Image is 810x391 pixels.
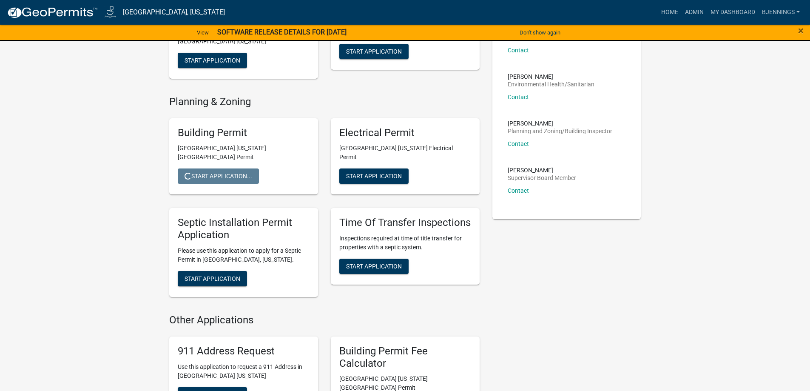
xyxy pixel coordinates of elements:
p: Supervisor Board Member [508,175,576,181]
button: Start Application [178,271,247,286]
button: Start Application [339,168,409,184]
p: [GEOGRAPHIC_DATA] [US_STATE] Electrical Permit [339,144,471,162]
a: View [193,26,212,40]
a: [GEOGRAPHIC_DATA], [US_STATE] [123,5,225,20]
img: Jasper County, Iowa [105,6,116,18]
p: Please use this application to apply for a Septic Permit in [GEOGRAPHIC_DATA], [US_STATE]. [178,246,310,264]
button: Start Application... [178,168,259,184]
button: Don't show again [516,26,564,40]
a: Contact [508,187,529,194]
span: × [798,25,804,37]
a: Contact [508,47,529,54]
p: [PERSON_NAME] [508,167,576,173]
span: Start Application... [185,173,252,180]
p: Planning and Zoning/Building Inspector [508,128,612,134]
button: Start Application [339,44,409,59]
span: Start Application [346,263,402,270]
p: [GEOGRAPHIC_DATA] [US_STATE][GEOGRAPHIC_DATA] Permit [178,144,310,162]
h5: 911 Address Request [178,345,310,357]
h5: Building Permit [178,127,310,139]
span: Start Application [346,173,402,180]
span: Start Application [346,48,402,54]
p: Inspections required at time of title transfer for properties with a septic system. [339,234,471,252]
a: My Dashboard [707,4,759,20]
button: Start Application [178,53,247,68]
p: [PERSON_NAME] [508,74,594,80]
a: Contact [508,140,529,147]
strong: SOFTWARE RELEASE DETAILS FOR [DATE] [217,28,347,36]
button: Close [798,26,804,36]
span: Start Application [185,57,240,63]
a: Home [658,4,682,20]
h5: Septic Installation Permit Application [178,217,310,241]
span: Start Application [185,275,240,282]
p: Environmental Health/Sanitarian [508,81,594,87]
a: Admin [682,4,707,20]
h5: Time Of Transfer Inspections [339,217,471,229]
a: bjennings [759,4,803,20]
h4: Other Applications [169,314,480,326]
a: Contact [508,94,529,100]
h5: Building Permit Fee Calculator [339,345,471,370]
p: Use this application to request a 911 Address in [GEOGRAPHIC_DATA] [US_STATE] [178,362,310,380]
button: Start Application [339,259,409,274]
h4: Planning & Zoning [169,96,480,108]
p: [PERSON_NAME] [508,120,612,126]
h5: Electrical Permit [339,127,471,139]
